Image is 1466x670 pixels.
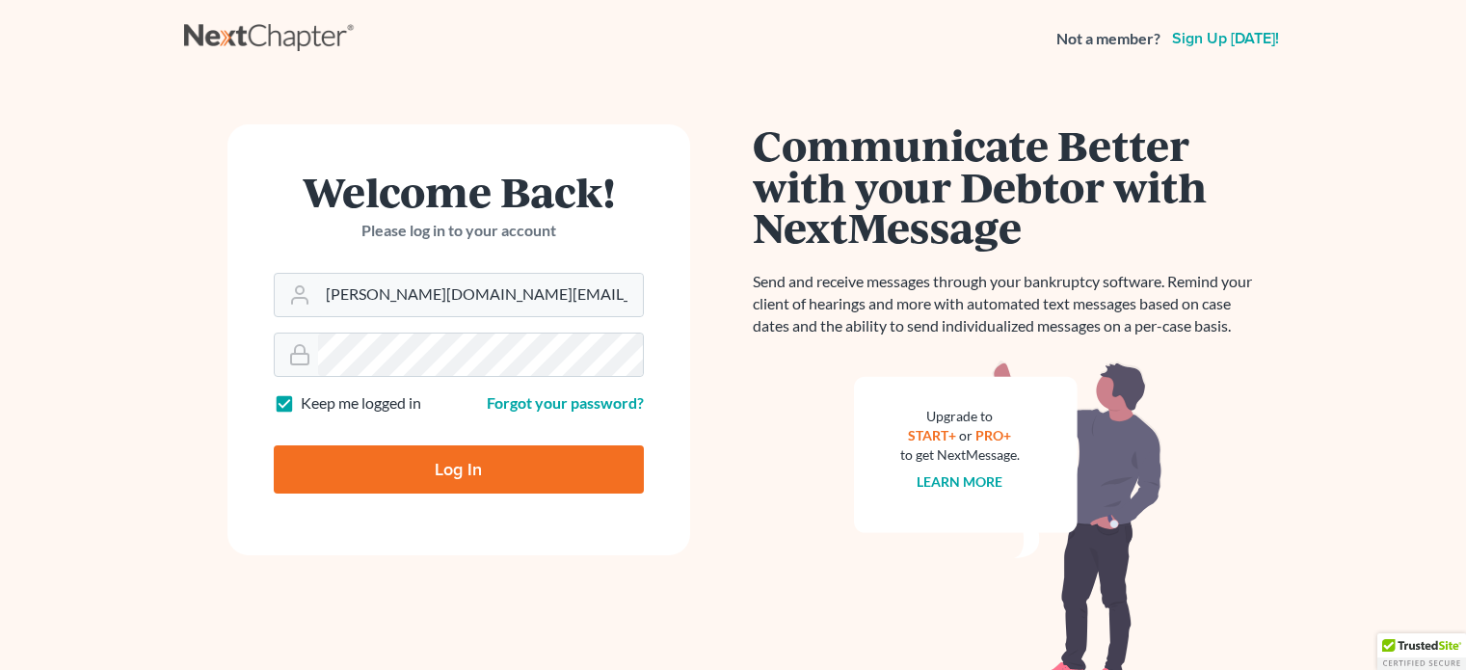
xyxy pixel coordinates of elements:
[753,124,1264,248] h1: Communicate Better with your Debtor with NextMessage
[959,427,973,443] span: or
[917,473,1002,490] a: Learn more
[318,274,643,316] input: Email Address
[900,445,1020,465] div: to get NextMessage.
[908,427,956,443] a: START+
[1056,28,1160,50] strong: Not a member?
[274,445,644,494] input: Log In
[753,271,1264,337] p: Send and receive messages through your bankruptcy software. Remind your client of hearings and mo...
[900,407,1020,426] div: Upgrade to
[274,171,644,212] h1: Welcome Back!
[1377,633,1466,670] div: TrustedSite Certified
[487,393,644,412] a: Forgot your password?
[1168,31,1283,46] a: Sign up [DATE]!
[301,392,421,415] label: Keep me logged in
[975,427,1011,443] a: PRO+
[274,220,644,242] p: Please log in to your account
